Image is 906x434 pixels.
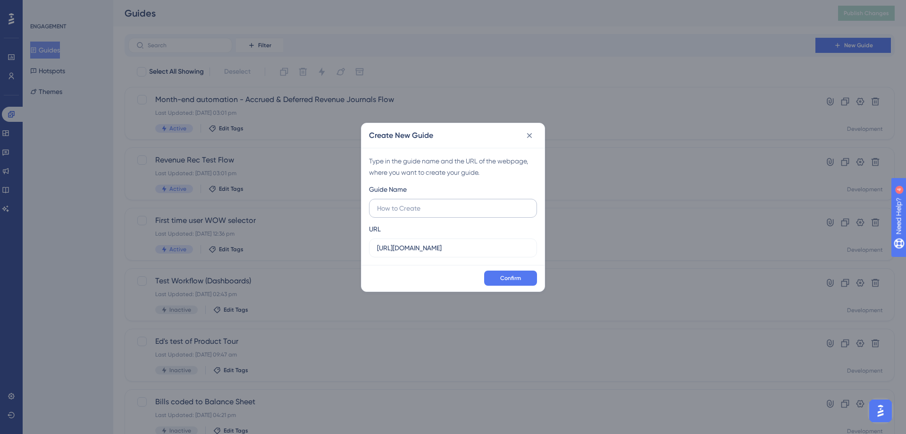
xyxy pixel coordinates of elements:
[369,184,407,195] div: Guide Name
[66,5,68,12] div: 4
[369,130,433,141] h2: Create New Guide
[369,223,381,235] div: URL
[866,397,895,425] iframe: UserGuiding AI Assistant Launcher
[369,155,537,178] div: Type in the guide name and the URL of the webpage, where you want to create your guide.
[377,243,529,253] input: https://www.example.com
[377,203,529,213] input: How to Create
[22,2,59,14] span: Need Help?
[500,274,521,282] span: Confirm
